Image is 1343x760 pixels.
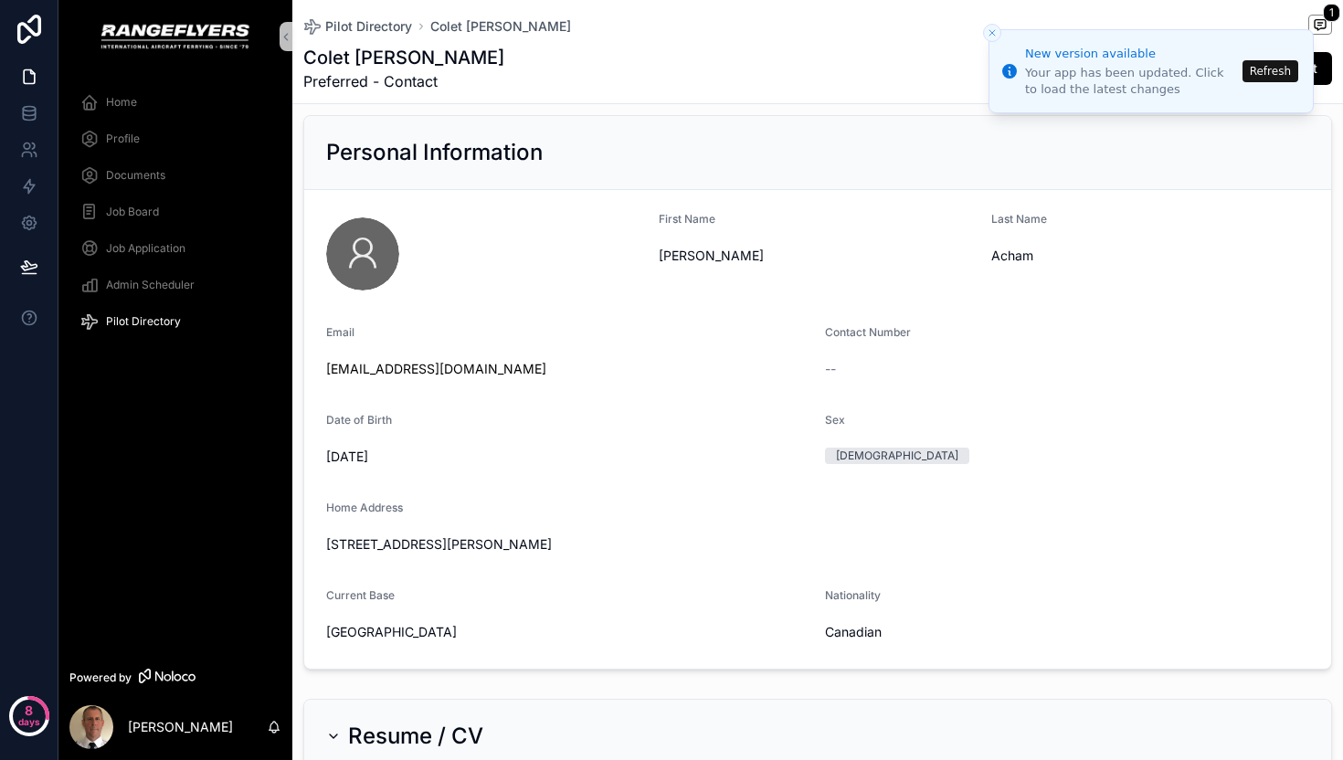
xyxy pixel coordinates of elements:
span: Pilot Directory [325,17,412,36]
span: [DATE] [326,448,810,466]
a: Documents [69,159,281,192]
div: New version available [1025,45,1237,63]
h2: Resume / CV [348,722,483,751]
a: Pilot Directory [69,305,281,338]
div: [DEMOGRAPHIC_DATA] [836,448,958,464]
span: Job Application [106,241,185,256]
span: Email [326,325,354,339]
a: Colet [PERSON_NAME] [430,17,571,36]
span: Contact Number [825,325,911,339]
a: Profile [69,122,281,155]
div: scrollable content [58,73,292,362]
span: Preferred - Contact [303,70,504,92]
p: 8 [25,702,33,720]
span: First Name [659,212,715,226]
span: Powered by [69,670,132,685]
span: -- [825,360,836,378]
span: [STREET_ADDRESS][PERSON_NAME] [326,535,1309,554]
span: Pilot Directory [106,314,181,329]
a: [EMAIL_ADDRESS][DOMAIN_NAME] [326,360,546,378]
span: Current Base [326,588,395,602]
a: Admin Scheduler [69,269,281,301]
span: Date of Birth [326,413,392,427]
span: Acham [991,247,1309,265]
span: Home [106,95,137,110]
span: Last Name [991,212,1047,226]
span: Nationality [825,588,881,602]
p: days [18,709,40,734]
div: Your app has been updated. Click to load the latest changes [1025,65,1237,98]
a: Job Application [69,232,281,265]
span: Admin Scheduler [106,278,195,292]
a: Pilot Directory [303,17,412,36]
h2: Personal Information [326,138,543,167]
span: Canadian [825,623,1309,641]
button: 1 [1308,15,1332,37]
button: Refresh [1243,60,1298,82]
span: 1 [1323,4,1340,22]
p: [PERSON_NAME] [128,718,233,736]
h1: Colet [PERSON_NAME] [303,45,504,70]
span: Job Board [106,205,159,219]
span: Sex [825,413,845,427]
span: Profile [106,132,140,146]
a: Home [69,86,281,119]
img: App logo [100,22,250,51]
a: Powered by [58,660,292,694]
span: [GEOGRAPHIC_DATA] [326,623,810,641]
span: [PERSON_NAME] [659,247,977,265]
span: Documents [106,168,165,183]
a: Job Board [69,195,281,228]
span: Home Address [326,501,403,514]
button: Close toast [983,24,1001,42]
